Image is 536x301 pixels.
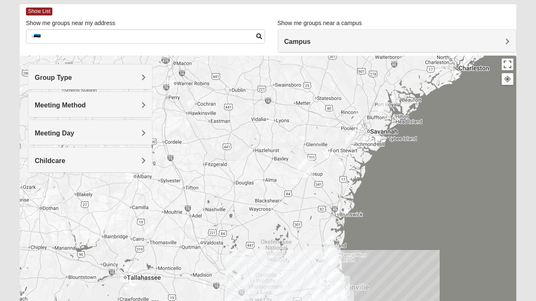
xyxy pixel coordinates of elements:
[35,130,74,137] span: Meeting Day
[26,29,265,43] input: Address
[28,120,152,145] div: Meeting Day
[502,59,513,70] button: Toggle fullscreen view
[141,221,158,241] div: Mixed Crutchfield 31757
[375,96,392,117] div: Mixed Jackson 29910
[35,157,65,164] span: Childcare
[321,242,343,268] div: Wildlight
[312,273,329,293] div: Womens Puckett 32205
[502,73,513,85] button: Your Location
[26,8,52,15] span: Show List
[35,74,72,81] span: Group Type
[295,154,317,181] div: Jesup
[28,64,152,89] div: Group Type
[28,92,152,117] div: Meeting Method
[332,273,353,299] div: San Pablo
[318,257,340,283] div: North Jax
[28,148,152,172] div: Childcare
[321,232,338,252] div: Mixed Josh and Janice 31558
[342,127,359,148] div: Mens Andrews 31324
[278,30,516,52] div: Campus
[35,102,86,109] span: Meeting Method
[26,19,115,27] label: Show me groups near my address
[278,19,362,27] label: Show me groups near a campus
[284,38,311,45] span: Campus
